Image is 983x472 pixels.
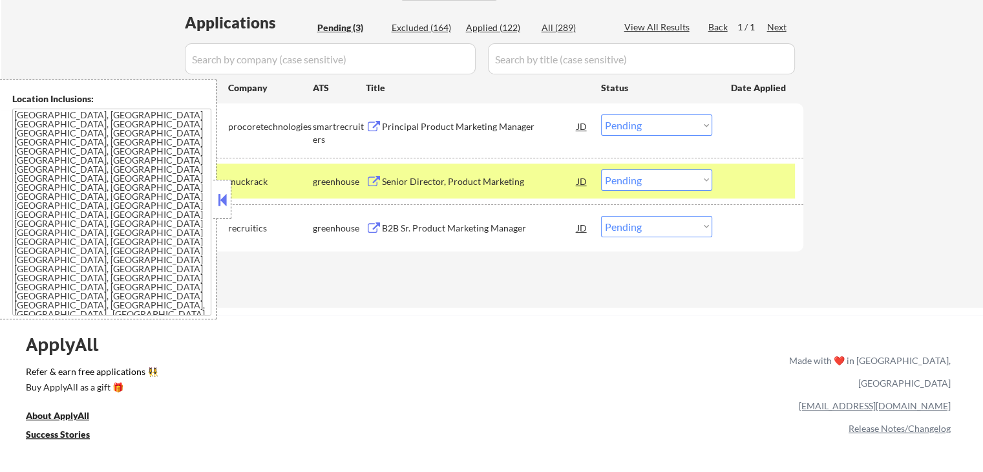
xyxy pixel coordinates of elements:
[392,21,456,34] div: Excluded (164)
[26,381,155,397] a: Buy ApplyAll as a gift 🎁
[366,81,589,94] div: Title
[228,120,313,133] div: procoretechnologies
[488,43,795,74] input: Search by title (case sensitive)
[12,92,211,105] div: Location Inclusions:
[849,423,951,434] a: Release Notes/Changelog
[731,81,788,94] div: Date Applied
[708,21,729,34] div: Back
[26,410,89,421] u: About ApplyAll
[185,15,313,30] div: Applications
[228,81,313,94] div: Company
[185,43,476,74] input: Search by company (case sensitive)
[313,120,366,145] div: smartrecruiters
[26,367,519,381] a: Refer & earn free applications 👯‍♀️
[576,114,589,138] div: JD
[737,21,767,34] div: 1 / 1
[466,21,531,34] div: Applied (122)
[382,120,577,133] div: Principal Product Marketing Manager
[576,169,589,193] div: JD
[26,409,107,425] a: About ApplyAll
[26,383,155,392] div: Buy ApplyAll as a gift 🎁
[313,222,366,235] div: greenhouse
[542,21,606,34] div: All (289)
[317,21,382,34] div: Pending (3)
[382,222,577,235] div: B2B Sr. Product Marketing Manager
[228,175,313,188] div: muckrack
[228,222,313,235] div: recruitics
[601,76,712,99] div: Status
[313,81,366,94] div: ATS
[784,349,951,394] div: Made with ❤️ in [GEOGRAPHIC_DATA], [GEOGRAPHIC_DATA]
[624,21,693,34] div: View All Results
[799,400,951,411] a: [EMAIL_ADDRESS][DOMAIN_NAME]
[576,216,589,239] div: JD
[313,175,366,188] div: greenhouse
[26,428,107,444] a: Success Stories
[767,21,788,34] div: Next
[382,175,577,188] div: Senior Director, Product Marketing
[26,429,90,440] u: Success Stories
[26,334,113,356] div: ApplyAll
